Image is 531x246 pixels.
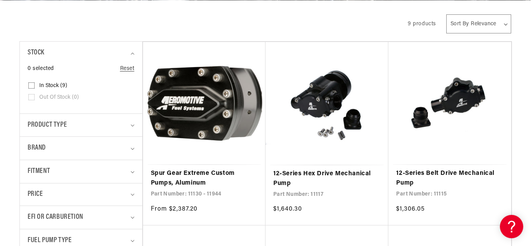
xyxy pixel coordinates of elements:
[151,169,258,188] a: Spur Gear Extreme Custom Pumps, Aluminum
[28,120,67,131] span: Product type
[396,169,503,188] a: 12-Series Belt Drive Mechanical Pump
[120,65,134,73] a: Reset
[28,42,134,65] summary: Stock (0 selected)
[28,65,54,73] span: 0 selected
[28,114,134,137] summary: Product type (0 selected)
[28,189,43,200] span: Price
[28,137,134,160] summary: Brand (0 selected)
[28,47,44,59] span: Stock
[28,212,83,223] span: EFI or Carburetion
[28,166,50,177] span: Fitment
[28,160,134,183] summary: Fitment (0 selected)
[39,82,67,89] span: In stock (9)
[28,206,134,229] summary: EFI or Carburetion (0 selected)
[408,21,436,27] span: 9 products
[28,143,46,154] span: Brand
[273,169,381,189] a: 12-Series Hex Drive Mechanical Pump
[39,94,79,101] span: Out of stock (0)
[28,183,134,206] summary: Price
